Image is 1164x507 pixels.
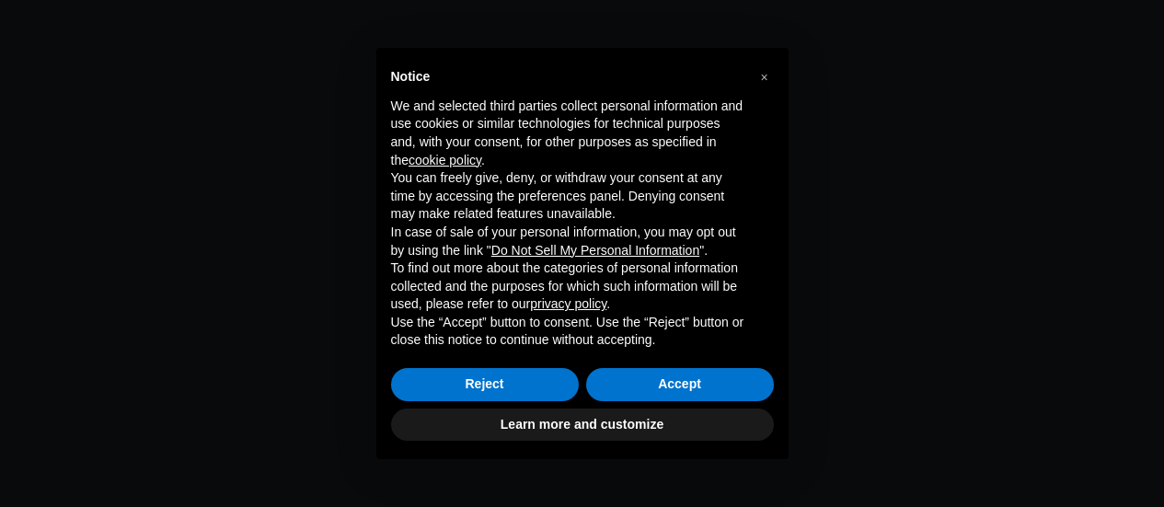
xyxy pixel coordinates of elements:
p: We and selected third parties collect personal information and use cookies or similar technologie... [391,98,744,169]
button: Accept [586,368,774,401]
span: × [760,70,767,85]
p: To find out more about the categories of personal information collected and the purposes for whic... [391,259,744,314]
h2: Notice [391,70,744,83]
p: In case of sale of your personal information, you may opt out by using the link " ". [391,224,744,259]
p: You can freely give, deny, or withdraw your consent at any time by accessing the preferences pane... [391,169,744,224]
button: Do Not Sell My Personal Information [491,242,699,260]
button: Learn more and customize [391,409,774,442]
a: privacy policy [530,296,606,311]
p: Use the “Accept” button to consent. Use the “Reject” button or close this notice to continue with... [391,314,744,350]
button: Close this notice [750,63,779,92]
a: cookie policy [409,153,481,167]
button: Reject [391,368,579,401]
